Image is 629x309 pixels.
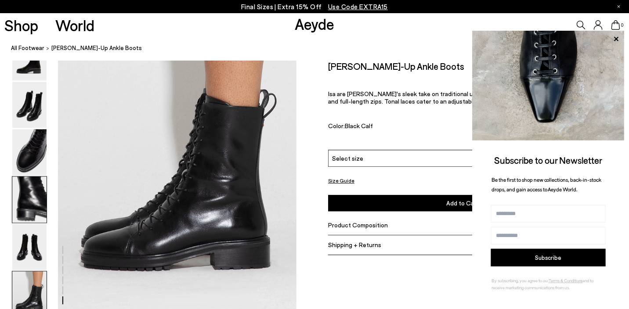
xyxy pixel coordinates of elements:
[328,61,464,72] h2: [PERSON_NAME]-Up Ankle Boots
[51,44,142,53] span: [PERSON_NAME]-Up Ankle Boots
[620,23,625,28] span: 0
[12,129,47,175] img: Isa Lace-Up Ankle Boots - Image 3
[328,241,381,249] span: Shipping + Returns
[11,44,44,53] a: All Footwear
[295,14,334,33] a: Aeyde
[611,20,620,30] a: 0
[332,154,363,163] span: Select size
[492,176,602,193] span: Be the first to shop new collections, back-in-stock drops, and gain access to Aeyde World.
[12,224,47,270] img: Isa Lace-Up Ankle Boots - Image 5
[492,278,549,283] span: By subscribing, you agree to our
[328,176,354,187] button: Size Guide
[55,18,94,33] a: World
[447,200,479,207] span: Add to Cart
[328,122,575,133] div: Color:
[328,222,388,229] span: Product Composition
[11,37,629,61] nav: breadcrumb
[495,154,603,165] span: Subscribe to our Newsletter
[4,18,38,33] a: Shop
[472,31,625,140] img: ca3f721fb6ff708a270709c41d776025.jpg
[328,195,597,212] button: Add to Cart
[328,90,597,105] span: Isa are [PERSON_NAME]'s sleek take on traditional utilitarian boots, featuring stacked tread sole...
[549,278,583,283] a: Terms & Conditions
[491,249,606,266] button: Subscribe
[12,176,47,223] img: Isa Lace-Up Ankle Boots - Image 4
[345,122,373,130] span: Black Calf
[241,1,388,12] p: Final Sizes | Extra 15% Off
[12,82,47,128] img: Isa Lace-Up Ankle Boots - Image 2
[328,3,388,11] span: Navigate to /collections/ss25-final-sizes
